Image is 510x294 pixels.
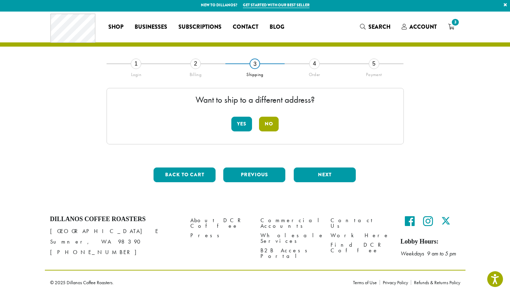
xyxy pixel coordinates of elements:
[190,216,250,231] a: About DCR Coffee
[285,69,344,77] div: Order
[260,231,320,246] a: Wholesale Services
[260,246,320,261] a: B2B Access Portal
[401,238,460,246] h5: Lobby Hours:
[260,216,320,231] a: Commercial Accounts
[50,226,180,258] p: [GEOGRAPHIC_DATA] E Sumner, WA 98390 [PHONE_NUMBER]
[223,167,285,182] button: Previous
[294,167,356,182] button: Next
[270,23,284,32] span: Blog
[190,59,201,69] div: 2
[450,18,460,27] span: 3
[178,23,222,32] span: Subscriptions
[190,231,250,240] a: Press
[108,23,123,32] span: Shop
[250,59,260,69] div: 3
[401,250,456,257] em: Weekdays 9 am to 5 pm
[131,59,141,69] div: 1
[107,69,166,77] div: Login
[259,117,279,131] button: No
[331,231,390,240] a: Work Here
[243,2,310,8] a: Get started with our best seller
[231,117,252,131] button: Yes
[114,95,396,104] p: Want to ship to a different address?
[368,23,390,31] span: Search
[331,216,390,231] a: Contact Us
[344,69,404,77] div: Payment
[166,69,225,77] div: Billing
[411,280,460,285] a: Refunds & Returns Policy
[380,280,411,285] a: Privacy Policy
[331,240,390,255] a: Find DCR Coffee
[369,59,379,69] div: 5
[409,23,437,31] span: Account
[225,69,285,77] div: Shipping
[135,23,167,32] span: Businesses
[50,216,180,223] h4: Dillanos Coffee Roasters
[353,280,380,285] a: Terms of Use
[309,59,320,69] div: 4
[103,21,129,33] a: Shop
[50,280,342,285] p: © 2025 Dillanos Coffee Roasters.
[354,21,396,33] a: Search
[154,167,216,182] button: Back to cart
[233,23,258,32] span: Contact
